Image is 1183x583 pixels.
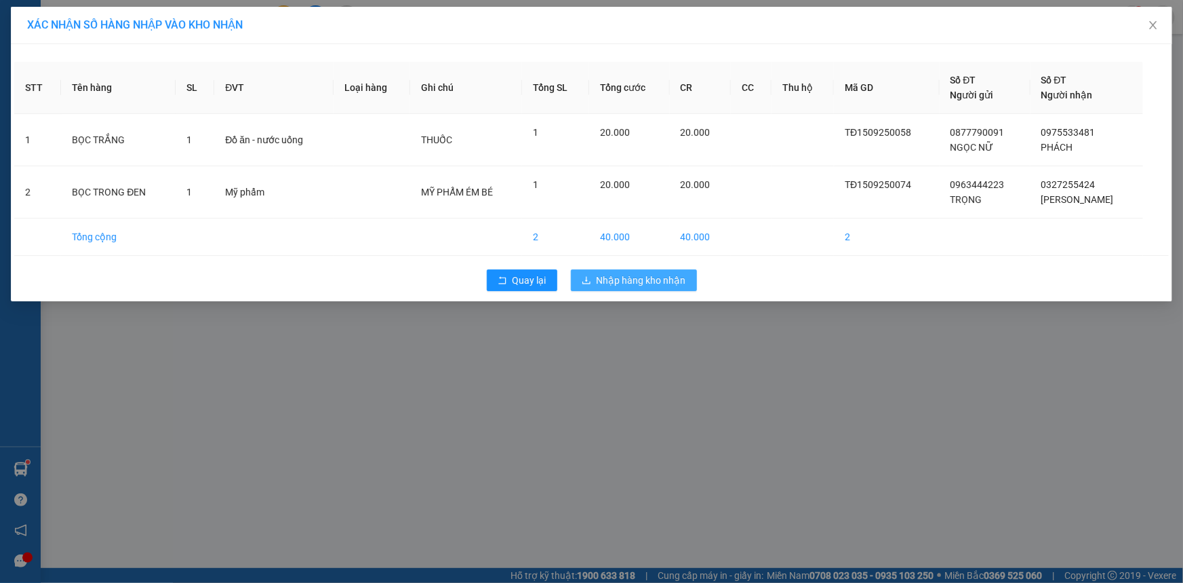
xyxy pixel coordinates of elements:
[61,62,176,114] th: Tên hàng
[845,127,911,138] span: TĐ1509250058
[771,62,834,114] th: Thu hộ
[186,187,192,198] span: 1
[533,179,538,190] span: 1
[950,75,976,86] span: Số ĐT
[1041,179,1096,190] span: 0327255424
[1041,194,1114,205] span: [PERSON_NAME]
[487,269,557,291] button: rollbackQuay lại
[1041,90,1093,100] span: Người nhận
[498,276,507,286] span: rollback
[681,179,710,190] span: 20.000
[845,179,911,190] span: TĐ1509250074
[600,179,630,190] span: 20.000
[186,134,192,145] span: 1
[533,127,538,138] span: 1
[731,62,771,114] th: CC
[589,219,669,256] td: 40.000
[950,127,1005,138] span: 0877790091
[834,62,939,114] th: Mã GD
[14,114,61,166] td: 1
[522,62,589,114] th: Tổng SL
[410,62,522,114] th: Ghi chú
[334,62,411,114] th: Loại hàng
[950,194,982,205] span: TRỌNG
[214,166,334,219] td: Mỹ phẩm
[522,219,589,256] td: 2
[214,62,334,114] th: ĐVT
[950,142,994,153] span: NGỌC NỮ
[27,18,243,31] span: XÁC NHẬN SỐ HÀNG NHẬP VÀO KHO NHẬN
[950,90,994,100] span: Người gửi
[421,134,452,145] span: THUỐC
[597,273,686,288] span: Nhập hàng kho nhận
[589,62,669,114] th: Tổng cước
[1041,127,1096,138] span: 0975533481
[582,276,591,286] span: download
[1041,142,1073,153] span: PHÁCH
[61,166,176,219] td: BỌC TRONG ĐEN
[513,273,546,288] span: Quay lại
[681,127,710,138] span: 20.000
[14,166,61,219] td: 2
[61,219,176,256] td: Tổng cộng
[1148,20,1159,31] span: close
[950,179,1005,190] span: 0963444223
[61,114,176,166] td: BỌC TRẮNG
[176,62,214,114] th: SL
[1134,7,1172,45] button: Close
[214,114,334,166] td: Đồ ăn - nước uống
[571,269,697,291] button: downloadNhập hàng kho nhận
[14,62,61,114] th: STT
[421,187,493,198] span: MỸ PHẨM ÉM BÉ
[600,127,630,138] span: 20.000
[670,219,731,256] td: 40.000
[834,219,939,256] td: 2
[670,62,731,114] th: CR
[1041,75,1067,86] span: Số ĐT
